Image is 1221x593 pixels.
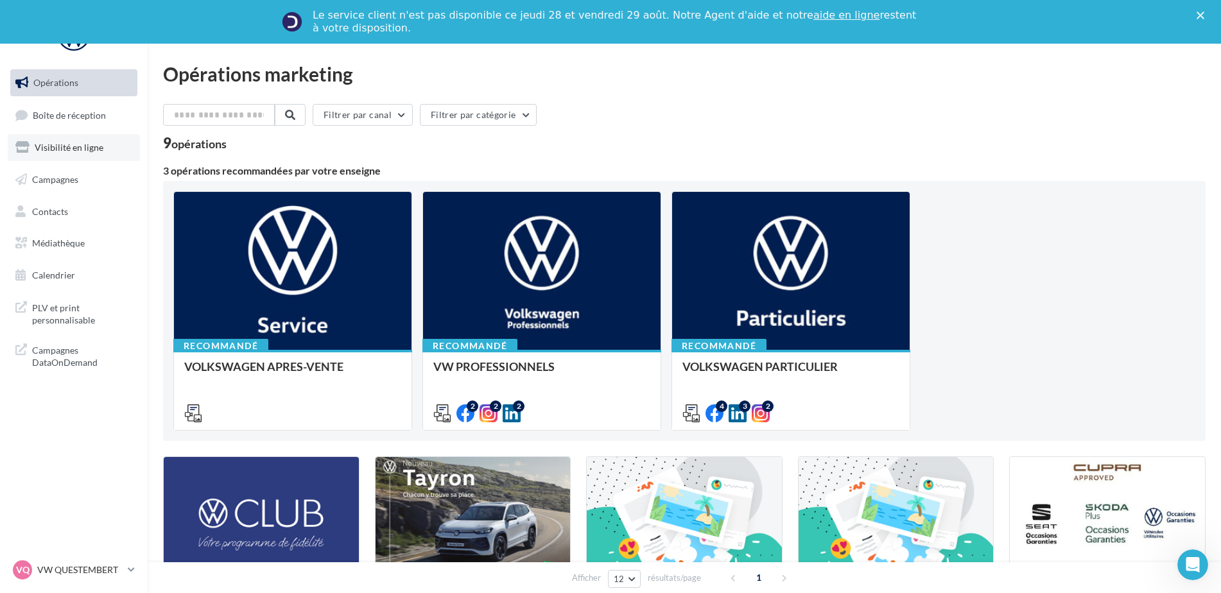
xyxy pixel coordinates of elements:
[671,339,766,353] div: Recommandé
[572,572,601,584] span: Afficher
[1177,549,1208,580] iframe: Intercom live chat
[32,270,75,280] span: Calendrier
[739,400,750,412] div: 3
[10,558,137,582] a: VQ VW QUESTEMBERT
[490,400,501,412] div: 2
[32,237,85,248] span: Médiathèque
[749,567,769,588] span: 1
[420,104,537,126] button: Filtrer par catégorie
[762,400,774,412] div: 2
[608,570,641,588] button: 12
[682,359,838,374] span: VOLKSWAGEN PARTICULIER
[716,400,727,412] div: 4
[32,174,78,185] span: Campagnes
[16,563,30,576] span: VQ
[648,572,701,584] span: résultats/page
[513,400,524,412] div: 2
[8,101,140,129] a: Boîte de réception
[163,136,227,150] div: 9
[313,104,413,126] button: Filtrer par canal
[32,341,132,369] span: Campagnes DataOnDemand
[614,574,625,584] span: 12
[32,205,68,216] span: Contacts
[282,12,302,32] img: Profile image for Service-Client
[35,142,103,153] span: Visibilité en ligne
[1197,12,1209,19] div: Fermer
[163,166,1206,176] div: 3 opérations recommandées par votre enseigne
[8,166,140,193] a: Campagnes
[8,69,140,96] a: Opérations
[8,262,140,289] a: Calendrier
[8,294,140,332] a: PLV et print personnalisable
[33,77,78,88] span: Opérations
[433,359,555,374] span: VW PROFESSIONNELS
[313,9,919,35] div: Le service client n'est pas disponible ce jeudi 28 et vendredi 29 août. Notre Agent d'aide et not...
[163,64,1206,83] div: Opérations marketing
[8,198,140,225] a: Contacts
[467,400,478,412] div: 2
[37,563,123,576] p: VW QUESTEMBERT
[8,230,140,257] a: Médiathèque
[32,299,132,327] span: PLV et print personnalisable
[813,9,879,21] a: aide en ligne
[33,109,106,120] span: Boîte de réception
[8,134,140,161] a: Visibilité en ligne
[422,339,517,353] div: Recommandé
[8,336,140,374] a: Campagnes DataOnDemand
[173,339,268,353] div: Recommandé
[184,359,343,374] span: VOLKSWAGEN APRES-VENTE
[171,138,227,150] div: opérations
